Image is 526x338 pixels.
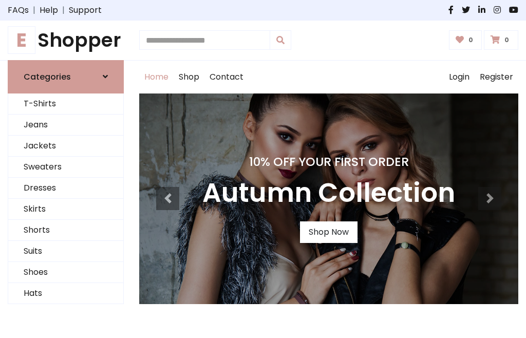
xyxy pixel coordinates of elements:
h3: Autumn Collection [202,177,455,209]
a: EShopper [8,29,124,52]
a: Jeans [8,115,123,136]
h4: 10% Off Your First Order [202,155,455,169]
span: 0 [466,35,476,45]
span: | [58,4,69,16]
h6: Categories [24,72,71,82]
a: Support [69,4,102,16]
a: Skirts [8,199,123,220]
a: Sweaters [8,157,123,178]
a: Hats [8,283,123,304]
a: Login [444,61,475,93]
a: Dresses [8,178,123,199]
span: E [8,26,35,54]
a: Shoes [8,262,123,283]
a: Register [475,61,518,93]
a: Suits [8,241,123,262]
a: Shorts [8,220,123,241]
a: Jackets [8,136,123,157]
a: Categories [8,60,124,93]
a: 0 [484,30,518,50]
a: T-Shirts [8,93,123,115]
a: FAQs [8,4,29,16]
a: Home [139,61,174,93]
a: Shop Now [300,221,358,243]
span: | [29,4,40,16]
a: 0 [449,30,482,50]
a: Help [40,4,58,16]
span: 0 [502,35,512,45]
a: Contact [204,61,249,93]
h1: Shopper [8,29,124,52]
a: Shop [174,61,204,93]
